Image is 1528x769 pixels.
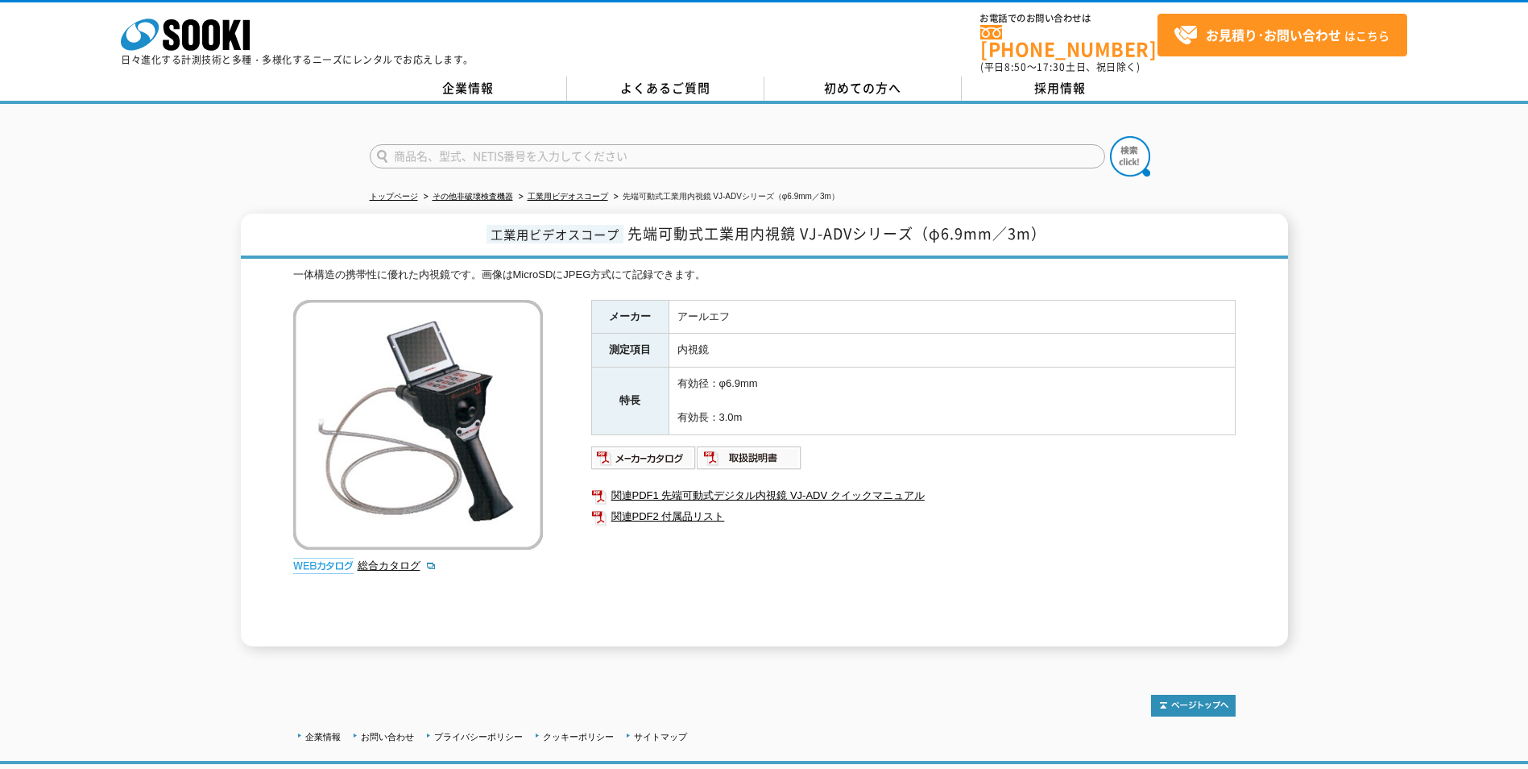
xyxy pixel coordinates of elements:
[697,455,802,468] a: 取扱説明書
[293,300,543,550] img: 先端可動式工業用内視鏡 VJ-ADVシリーズ（φ6.9mm／3m）
[1157,14,1407,56] a: お見積り･お問い合わせはこちら
[591,506,1236,527] a: 関連PDF2 付属品リスト
[1037,60,1066,74] span: 17:30
[121,55,474,64] p: 日々進化する計測技術と多種・多様化するニーズにレンタルでお応えします。
[543,732,614,742] a: クッキーポリシー
[627,222,1046,244] span: 先端可動式工業用内視鏡 VJ-ADVシリーズ（φ6.9mm／3m）
[370,144,1105,168] input: 商品名、型式、NETIS番号を入力してください
[1174,23,1389,48] span: はこちら
[611,189,839,206] li: 先端可動式工業用内視鏡 VJ-ADVシリーズ（φ6.9mm／3m）
[669,300,1235,334] td: アールエフ
[591,368,669,434] th: 特長
[697,445,802,471] img: 取扱説明書
[487,225,623,243] span: 工業用ビデオスコープ
[361,732,414,742] a: お問い合わせ
[669,334,1235,368] td: 内視鏡
[591,445,697,471] img: メーカーカタログ
[591,455,697,468] a: メーカーカタログ
[962,77,1159,101] a: 採用情報
[980,60,1140,74] span: (平日 ～ 土日、祝日除く)
[305,732,341,742] a: 企業情報
[1206,25,1341,44] strong: お見積り･お問い合わせ
[1004,60,1027,74] span: 8:50
[433,192,513,201] a: その他非破壊検査機器
[591,300,669,334] th: メーカー
[528,192,608,201] a: 工業用ビデオスコープ
[293,267,1236,284] div: 一体構造の携帯性に優れた内視鏡です。画像はMicroSDにJPEG方式にて記録できます。
[824,79,901,97] span: 初めての方へ
[1110,136,1150,177] img: btn_search.png
[1151,695,1236,717] img: トップページへ
[669,368,1235,434] td: 有効径：φ6.9mm 有効長：3.0m
[567,77,764,101] a: よくあるご質問
[634,732,687,742] a: サイトマップ
[591,485,1236,506] a: 関連PDF1 先端可動式デジタル内視鏡 VJ-ADV クイックマニュアル
[370,77,567,101] a: 企業情報
[434,732,523,742] a: プライバシーポリシー
[591,334,669,368] th: 測定項目
[764,77,962,101] a: 初めての方へ
[370,192,418,201] a: トップページ
[980,25,1157,58] a: [PHONE_NUMBER]
[358,559,437,572] a: 総合カタログ
[293,558,354,574] img: webカタログ
[980,14,1157,23] span: お電話でのお問い合わせは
